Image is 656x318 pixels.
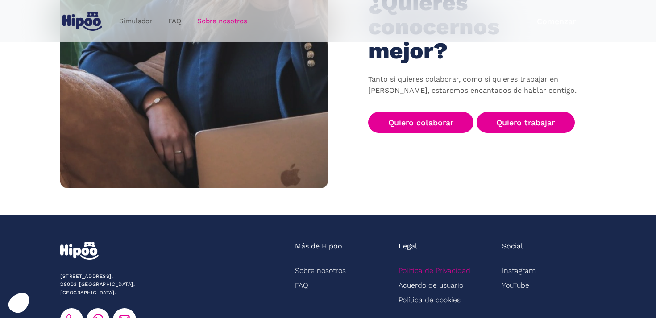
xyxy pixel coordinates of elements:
[477,112,575,133] a: Quiero trabajar
[399,278,463,293] a: Acuerdo de usuario
[502,278,529,293] a: YouTube
[502,263,536,278] a: Instagram
[160,12,189,30] a: FAQ
[60,273,190,297] div: [STREET_ADDRESS]. 28003 [GEOGRAPHIC_DATA], [GEOGRAPHIC_DATA].
[502,242,523,251] div: Social
[111,12,160,30] a: Simulador
[189,12,255,30] a: Sobre nosotros
[295,263,346,278] a: Sobre nosotros
[399,242,417,251] div: Legal
[368,112,473,133] a: Quiero colaborar
[295,242,342,251] div: Más de Hipoo
[517,11,596,32] a: Comenzar
[295,278,308,293] a: FAQ
[399,293,461,307] a: Política de cookies
[368,74,582,96] p: Tanto si quieres colaborar, como si quieres trabajar en [PERSON_NAME], estaremos encantados de ha...
[399,263,470,278] a: Política de Privacidad
[60,8,104,34] a: home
